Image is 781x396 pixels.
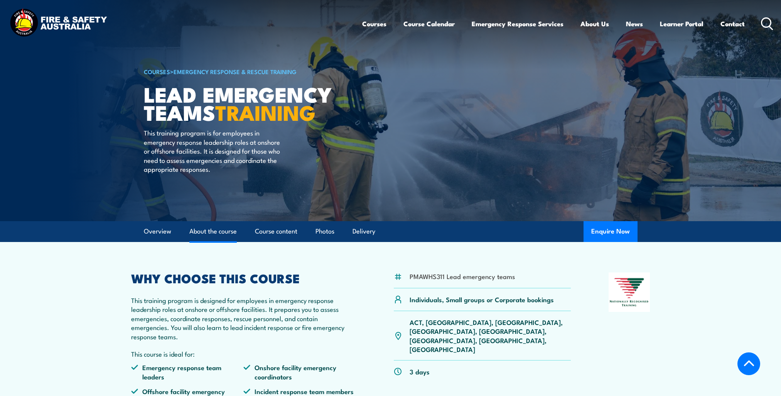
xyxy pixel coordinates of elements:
li: PMAWHS311 Lead emergency teams [410,272,515,281]
h2: WHY CHOOSE THIS COURSE [131,272,356,283]
img: Nationally Recognised Training logo. [609,272,650,312]
p: 3 days [410,367,430,376]
a: Courses [362,14,386,34]
p: Individuals, Small groups or Corporate bookings [410,295,554,304]
a: About Us [580,14,609,34]
p: This course is ideal for: [131,349,356,358]
li: Onshore facility emergency coordinators [243,363,356,381]
a: Course Calendar [403,14,455,34]
p: This training program is designed for employees in emergency response leadership roles at onshore... [131,296,356,341]
h6: > [144,67,334,76]
a: COURSES [144,67,170,76]
p: This training program is for employees in emergency response leadership roles at onshore or offsh... [144,128,285,173]
p: ACT, [GEOGRAPHIC_DATA], [GEOGRAPHIC_DATA], [GEOGRAPHIC_DATA], [GEOGRAPHIC_DATA], [GEOGRAPHIC_DATA... [410,318,571,354]
a: Overview [144,221,171,242]
a: Course content [255,221,297,242]
a: Emergency Response Services [472,14,563,34]
button: Enquire Now [584,221,638,242]
a: Learner Portal [660,14,703,34]
a: Photos [315,221,334,242]
a: Emergency Response & Rescue Training [174,67,297,76]
a: Delivery [353,221,375,242]
strong: TRAINING [215,96,315,128]
a: About the course [189,221,237,242]
a: Contact [720,14,745,34]
a: News [626,14,643,34]
li: Emergency response team leaders [131,363,244,381]
h1: Lead Emergency Teams [144,85,334,121]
